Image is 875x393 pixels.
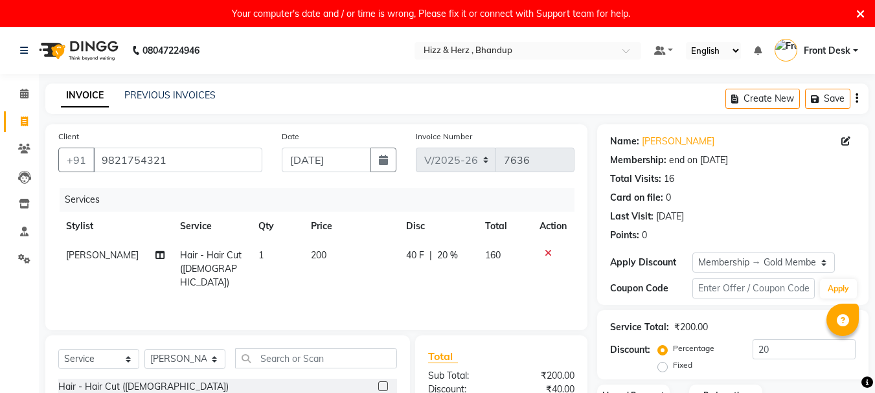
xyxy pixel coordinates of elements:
th: Stylist [58,212,172,241]
img: Front Desk [775,39,797,62]
th: Service [172,212,251,241]
iframe: chat widget [821,341,862,380]
div: Discount: [610,343,650,357]
div: Services [60,188,584,212]
div: Membership: [610,153,666,167]
div: 16 [664,172,674,186]
div: Apply Discount [610,256,692,269]
div: 0 [642,229,647,242]
a: [PERSON_NAME] [642,135,714,148]
span: Hair - Hair Cut ([DEMOGRAPHIC_DATA]) [180,249,242,288]
a: PREVIOUS INVOICES [124,89,216,101]
span: 40 F [406,249,424,262]
button: Save [805,89,850,109]
span: 1 [258,249,264,261]
span: Front Desk [804,44,850,58]
input: Enter Offer / Coupon Code [692,278,815,298]
label: Client [58,131,79,142]
img: logo [33,32,122,69]
div: ₹200.00 [501,369,584,383]
span: Total [428,350,458,363]
b: 08047224946 [142,32,199,69]
div: Sub Total: [418,369,501,383]
a: INVOICE [61,84,109,107]
div: 0 [666,191,671,205]
label: Invoice Number [416,131,472,142]
div: Card on file: [610,191,663,205]
input: Search by Name/Mobile/Email/Code [93,148,262,172]
button: Create New [725,89,800,109]
div: end on [DATE] [669,153,728,167]
span: 160 [485,249,501,261]
span: [PERSON_NAME] [66,249,139,261]
input: Search or Scan [235,348,397,368]
div: Points: [610,229,639,242]
th: Disc [398,212,477,241]
th: Total [477,212,532,241]
button: +91 [58,148,95,172]
div: Last Visit: [610,210,653,223]
div: Service Total: [610,320,669,334]
div: [DATE] [656,210,684,223]
div: Your computer's date and / or time is wrong, Please fix it or connect with Support team for help. [232,5,630,22]
th: Price [303,212,398,241]
th: Action [532,212,574,241]
div: ₹200.00 [674,320,708,334]
span: | [429,249,432,262]
span: 200 [311,249,326,261]
button: Apply [820,279,857,298]
label: Date [282,131,299,142]
div: Name: [610,135,639,148]
label: Fixed [673,359,692,371]
span: 20 % [437,249,458,262]
div: Coupon Code [610,282,692,295]
th: Qty [251,212,303,241]
label: Percentage [673,342,714,354]
div: Total Visits: [610,172,661,186]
